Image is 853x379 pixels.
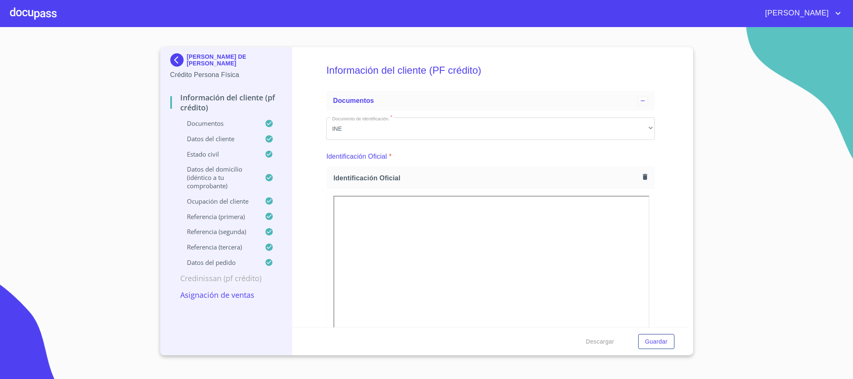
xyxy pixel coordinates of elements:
[170,273,282,283] p: Credinissan (PF crédito)
[638,334,674,349] button: Guardar
[582,334,617,349] button: Descargar
[170,227,265,236] p: Referencia (segunda)
[170,53,282,70] div: [PERSON_NAME] DE [PERSON_NAME]
[187,53,282,67] p: [PERSON_NAME] DE [PERSON_NAME]
[170,92,282,112] p: Información del cliente (PF crédito)
[326,117,655,140] div: INE
[326,53,655,87] h5: Información del cliente (PF crédito)
[170,70,282,80] p: Crédito Persona Física
[170,258,265,267] p: Datos del pedido
[170,197,265,205] p: Ocupación del Cliente
[170,53,187,67] img: Docupass spot blue
[170,212,265,221] p: Referencia (primera)
[645,337,667,347] span: Guardar
[759,7,833,20] span: [PERSON_NAME]
[170,119,265,127] p: Documentos
[333,97,374,104] span: Documentos
[170,290,282,300] p: Asignación de Ventas
[170,165,265,190] p: Datos del domicilio (idéntico a tu comprobante)
[170,135,265,143] p: Datos del cliente
[170,243,265,251] p: Referencia (tercera)
[170,150,265,158] p: Estado Civil
[326,91,655,111] div: Documentos
[326,152,387,162] p: Identificación Oficial
[586,337,614,347] span: Descargar
[759,7,843,20] button: account of current user
[333,174,639,182] span: Identificación Oficial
